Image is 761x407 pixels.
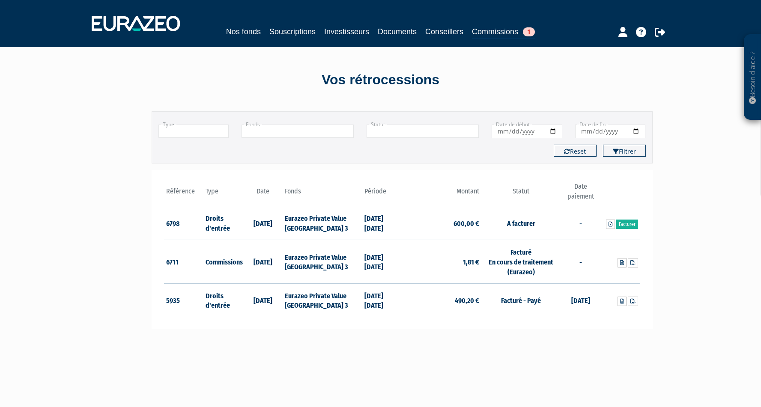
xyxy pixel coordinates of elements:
td: [DATE] [DATE] [362,283,402,317]
th: Référence [164,182,204,206]
a: Commissions1 [472,26,535,39]
td: - [561,240,600,284]
td: - [561,206,600,240]
a: Facturer [616,220,638,229]
td: 1,81 € [402,240,481,284]
td: [DATE] [561,283,600,317]
td: Droits d'entrée [203,206,243,240]
img: 1732889491-logotype_eurazeo_blanc_rvb.png [92,16,180,31]
span: 1 [523,27,535,36]
button: Filtrer [603,145,646,157]
th: Période [362,182,402,206]
a: Documents [378,26,417,38]
td: Eurazeo Private Value [GEOGRAPHIC_DATA] 3 [283,283,362,317]
a: Nos fonds [226,26,261,38]
td: 6711 [164,240,204,284]
td: Droits d'entrée [203,283,243,317]
th: Date paiement [561,182,600,206]
td: Eurazeo Private Value [GEOGRAPHIC_DATA] 3 [283,206,362,240]
th: Date [243,182,283,206]
td: [DATE] [243,240,283,284]
div: Vos rétrocessions [137,70,625,90]
th: Fonds [283,182,362,206]
td: Eurazeo Private Value [GEOGRAPHIC_DATA] 3 [283,240,362,284]
td: 490,20 € [402,283,481,317]
td: A facturer [481,206,561,240]
td: Facturé En cours de traitement (Eurazeo) [481,240,561,284]
td: Commissions [203,240,243,284]
td: [DATE] [243,206,283,240]
a: Investisseurs [324,26,369,38]
th: Statut [481,182,561,206]
a: Conseillers [425,26,463,38]
td: 5935 [164,283,204,317]
p: Besoin d'aide ? [748,39,758,116]
td: 6798 [164,206,204,240]
td: [DATE] [DATE] [362,240,402,284]
th: Montant [402,182,481,206]
a: Souscriptions [269,26,316,38]
button: Reset [554,145,597,157]
th: Type [203,182,243,206]
td: 600,00 € [402,206,481,240]
td: [DATE] [243,283,283,317]
td: [DATE] [DATE] [362,206,402,240]
td: Facturé - Payé [481,283,561,317]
